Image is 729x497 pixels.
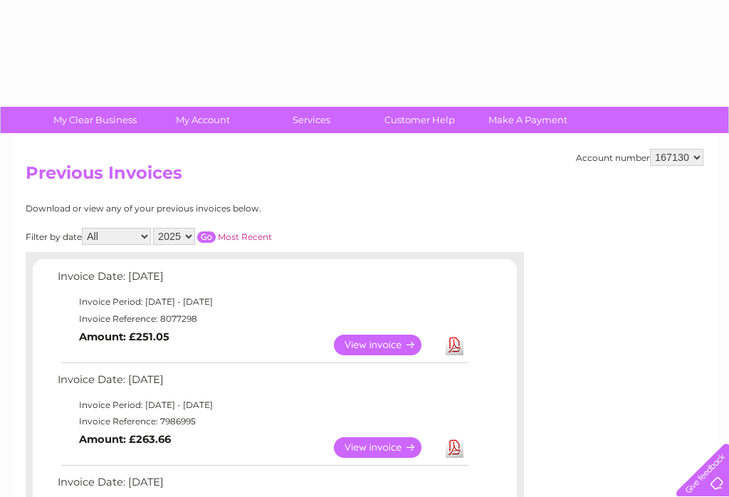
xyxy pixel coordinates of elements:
div: Account number [576,149,703,166]
td: Invoice Date: [DATE] [54,267,471,293]
a: Services [253,107,370,133]
a: My Account [145,107,262,133]
b: Amount: £263.66 [79,433,171,446]
div: Filter by date [26,228,399,245]
h2: Previous Invoices [26,163,703,190]
a: Customer Help [361,107,478,133]
a: My Clear Business [36,107,154,133]
td: Invoice Period: [DATE] - [DATE] [54,397,471,414]
a: Make A Payment [469,107,587,133]
a: View [334,437,439,458]
a: Download [446,335,463,355]
td: Invoice Period: [DATE] - [DATE] [54,293,471,310]
div: Download or view any of your previous invoices below. [26,204,399,214]
a: Most Recent [218,231,272,242]
td: Invoice Reference: 8077298 [54,310,471,328]
td: Invoice Reference: 7986995 [54,413,471,430]
a: View [334,335,439,355]
b: Amount: £251.05 [79,330,169,343]
td: Invoice Date: [DATE] [54,370,471,397]
a: Download [446,437,463,458]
